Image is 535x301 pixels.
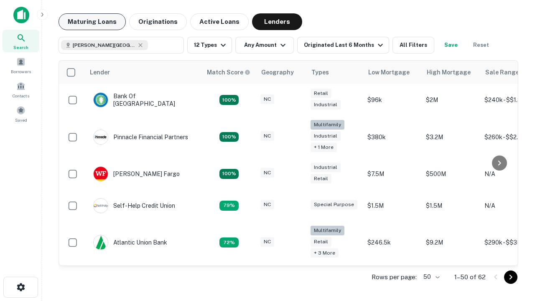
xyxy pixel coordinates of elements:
[256,61,306,84] th: Geography
[260,237,274,247] div: NC
[3,102,39,125] a: Saved
[13,44,28,51] span: Search
[311,163,341,172] div: Industrial
[129,13,187,30] button: Originations
[427,67,471,77] div: High Mortgage
[261,67,294,77] div: Geography
[260,94,274,104] div: NC
[219,201,239,211] div: Matching Properties: 11, hasApolloMatch: undefined
[422,190,480,222] td: $1.5M
[311,226,344,235] div: Multifamily
[93,92,194,107] div: Bank Of [GEOGRAPHIC_DATA]
[485,67,519,77] div: Sale Range
[468,37,494,54] button: Reset
[311,248,339,258] div: + 3 more
[454,272,486,282] p: 1–50 of 62
[11,68,31,75] span: Borrowers
[252,13,302,30] button: Lenders
[94,199,108,213] img: picture
[363,84,422,116] td: $96k
[93,198,175,213] div: Self-help Credit Union
[422,61,480,84] th: High Mortgage
[504,270,517,284] button: Go to next page
[59,13,126,30] button: Maturing Loans
[219,169,239,179] div: Matching Properties: 14, hasApolloMatch: undefined
[363,222,422,264] td: $246.5k
[13,92,29,99] span: Contacts
[392,37,434,54] button: All Filters
[260,200,274,209] div: NC
[368,67,410,77] div: Low Mortgage
[207,68,249,77] h6: Match Score
[94,93,108,107] img: picture
[13,7,29,23] img: capitalize-icon.png
[304,40,385,50] div: Originated Last 6 Months
[363,116,422,158] td: $380k
[311,100,341,110] div: Industrial
[311,200,357,209] div: Special Purpose
[422,84,480,116] td: $2M
[202,61,256,84] th: Capitalize uses an advanced AI algorithm to match your search with the best lender. The match sco...
[311,89,331,98] div: Retail
[85,61,202,84] th: Lender
[93,235,167,250] div: Atlantic Union Bank
[3,78,39,101] a: Contacts
[493,234,535,274] iframe: Chat Widget
[372,272,417,282] p: Rows per page:
[422,158,480,190] td: $500M
[311,143,337,152] div: + 1 more
[3,54,39,77] a: Borrowers
[73,41,135,49] span: [PERSON_NAME][GEOGRAPHIC_DATA], [GEOGRAPHIC_DATA]
[422,116,480,158] td: $3.2M
[422,222,480,264] td: $9.2M
[90,67,110,77] div: Lender
[311,237,331,247] div: Retail
[306,61,363,84] th: Types
[187,37,232,54] button: 12 Types
[311,131,341,141] div: Industrial
[219,95,239,105] div: Matching Properties: 14, hasApolloMatch: undefined
[311,67,329,77] div: Types
[260,168,274,178] div: NC
[15,117,27,123] span: Saved
[363,158,422,190] td: $7.5M
[438,37,464,54] button: Save your search to get updates of matches that match your search criteria.
[260,131,274,141] div: NC
[94,167,108,181] img: picture
[93,166,180,181] div: [PERSON_NAME] Fargo
[94,130,108,144] img: picture
[219,132,239,142] div: Matching Properties: 25, hasApolloMatch: undefined
[219,237,239,247] div: Matching Properties: 10, hasApolloMatch: undefined
[207,68,250,77] div: Capitalize uses an advanced AI algorithm to match your search with the best lender. The match sco...
[297,37,389,54] button: Originated Last 6 Months
[93,130,188,145] div: Pinnacle Financial Partners
[94,235,108,250] img: picture
[311,174,331,184] div: Retail
[235,37,294,54] button: Any Amount
[190,13,249,30] button: Active Loans
[363,190,422,222] td: $1.5M
[3,30,39,52] a: Search
[311,120,344,130] div: Multifamily
[420,271,441,283] div: 50
[363,61,422,84] th: Low Mortgage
